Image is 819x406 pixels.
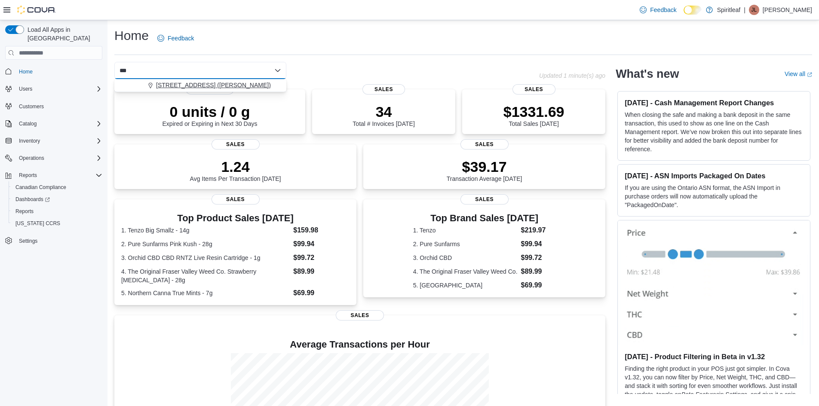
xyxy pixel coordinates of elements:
[19,238,37,244] span: Settings
[413,213,556,223] h3: Top Brand Sales [DATE]
[15,84,102,94] span: Users
[12,194,53,205] a: Dashboards
[12,218,64,229] a: [US_STATE] CCRS
[114,27,149,44] h1: Home
[15,153,48,163] button: Operations
[9,193,106,205] a: Dashboards
[19,85,32,92] span: Users
[293,239,350,249] dd: $99.94
[2,235,106,247] button: Settings
[413,253,518,262] dt: 3. Orchid CBD
[156,81,271,89] span: [STREET_ADDRESS] ([PERSON_NAME])
[168,34,194,43] span: Feedback
[503,103,564,120] p: $1331.69
[512,84,555,95] span: Sales
[15,119,40,129] button: Catalog
[19,137,40,144] span: Inventory
[12,218,102,229] span: Washington CCRS
[752,5,757,15] span: JL
[2,65,106,77] button: Home
[413,267,518,276] dt: 4. The Original Fraser Valley Weed Co.
[15,220,60,227] span: [US_STATE] CCRS
[625,110,803,153] p: When closing the safe and making a bank deposit in the same transaction, this used to show as one...
[650,6,676,14] span: Feedback
[293,288,350,298] dd: $69.99
[2,83,106,95] button: Users
[15,235,102,246] span: Settings
[212,194,260,205] span: Sales
[413,240,518,248] dt: 2. Pure Sunfarms
[636,1,680,18] a: Feedback
[15,101,47,112] a: Customers
[121,240,290,248] dt: 2. Pure Sunfarms Pink Kush - 28g
[447,158,522,182] div: Transaction Average [DATE]
[2,152,106,164] button: Operations
[521,239,556,249] dd: $99.94
[521,266,556,277] dd: $89.99
[2,100,106,113] button: Customers
[744,5,745,15] p: |
[12,182,102,192] span: Canadian Compliance
[163,103,258,120] p: 0 units / 0 g
[15,208,34,215] span: Reports
[24,25,102,43] span: Load All Apps in [GEOGRAPHIC_DATA]
[353,103,414,120] p: 34
[293,225,350,235] dd: $159.98
[15,101,102,112] span: Customers
[15,196,50,203] span: Dashboards
[15,84,36,94] button: Users
[15,119,102,129] span: Catalog
[362,84,405,95] span: Sales
[503,103,564,127] div: Total Sales [DATE]
[19,172,37,179] span: Reports
[625,171,803,180] h3: [DATE] - ASN Imports Packaged On Dates
[121,267,290,284] dt: 4. The Original Fraser Valley Weed Co. Strawberry [MEDICAL_DATA] - 28g
[15,136,43,146] button: Inventory
[785,70,812,77] a: View allExternal link
[15,236,41,246] a: Settings
[19,68,33,75] span: Home
[121,213,350,223] h3: Top Product Sales [DATE]
[625,352,803,361] h3: [DATE] - Product Filtering in Beta in v1.32
[19,155,44,162] span: Operations
[749,5,759,15] div: Jasper L
[15,170,40,180] button: Reports
[625,98,803,107] h3: [DATE] - Cash Management Report Changes
[121,253,290,262] dt: 3. Orchid CBD CBD RNTZ Live Resin Cartridge - 1g
[17,6,56,14] img: Cova
[19,120,37,127] span: Catalog
[293,253,350,263] dd: $99.72
[15,66,102,76] span: Home
[2,169,106,181] button: Reports
[121,226,290,235] dt: 1. Tenzo Big Smallz - 14g
[717,5,740,15] p: Spiritleaf
[681,391,719,398] em: Beta Features
[121,289,290,297] dt: 5. Northern Canna True Mints - 7g
[9,181,106,193] button: Canadian Compliance
[190,158,281,175] p: 1.24
[121,339,598,350] h4: Average Transactions per Hour
[12,194,102,205] span: Dashboards
[539,72,605,79] p: Updated 1 minute(s) ago
[12,206,102,217] span: Reports
[353,103,414,127] div: Total # Invoices [DATE]
[521,253,556,263] dd: $99.72
[763,5,812,15] p: [PERSON_NAME]
[336,310,384,321] span: Sales
[15,184,66,191] span: Canadian Compliance
[616,67,679,81] h2: What's new
[190,158,281,182] div: Avg Items Per Transaction [DATE]
[2,118,106,130] button: Catalog
[413,226,518,235] dt: 1. Tenzo
[9,217,106,229] button: [US_STATE] CCRS
[521,280,556,290] dd: $69.99
[460,194,509,205] span: Sales
[9,205,106,217] button: Reports
[460,139,509,150] span: Sales
[274,67,281,74] button: Close list of options
[5,61,102,269] nav: Complex example
[114,79,286,92] button: [STREET_ADDRESS] ([PERSON_NAME])
[625,183,803,209] p: If you are using the Ontario ASN format, the ASN Import in purchase orders will now automatically...
[2,135,106,147] button: Inventory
